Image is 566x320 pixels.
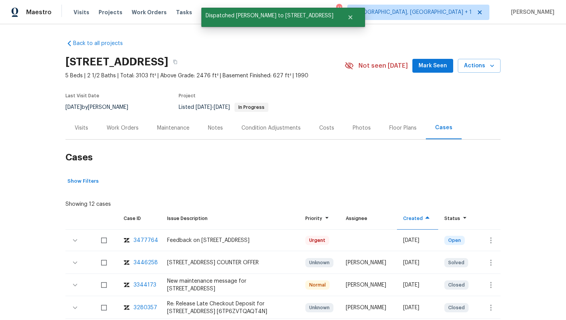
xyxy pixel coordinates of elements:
h2: Cases [65,140,501,175]
div: 41 [336,5,342,12]
span: [GEOGRAPHIC_DATA], [GEOGRAPHIC_DATA] + 1 [354,8,472,16]
div: Re: Release Late Checkout Deposit for [STREET_ADDRESS] [6TP6ZVTQAQT4N] [167,300,293,315]
span: Work Orders [132,8,167,16]
div: [DATE] [403,304,432,312]
div: Issue Description [167,215,293,222]
div: [DATE] [403,281,432,289]
div: Case ID [124,215,155,222]
div: by [PERSON_NAME] [65,103,137,112]
span: Projects [99,8,122,16]
span: Closed [445,304,468,312]
div: Showing 12 cases [65,197,111,208]
button: Mark Seen [412,59,453,73]
a: zendesk-icon3477764 [124,237,155,244]
div: [PERSON_NAME] [346,259,391,267]
span: Dispatched [PERSON_NAME] to [STREET_ADDRESS] [201,8,338,24]
button: Copy Address [168,55,182,69]
div: 3344173 [134,281,156,289]
a: zendesk-icon3446258 [124,259,155,267]
span: Not seen [DATE] [358,62,408,70]
div: 3446258 [134,259,158,267]
div: Feedback on [STREET_ADDRESS] [167,237,293,244]
span: Show Filters [67,177,99,186]
div: Priority [305,215,333,222]
div: Visits [75,124,88,132]
button: Show Filters [65,175,100,187]
div: [DATE] [403,259,432,267]
img: zendesk-icon [124,304,130,312]
span: Tasks [176,10,192,15]
div: Notes [208,124,223,132]
span: Last Visit Date [65,93,99,98]
div: Assignee [346,215,391,222]
h2: [STREET_ADDRESS] [65,58,168,66]
div: Work Orders [107,124,139,132]
span: [DATE] [214,105,230,110]
span: Solved [445,259,467,267]
div: [PERSON_NAME] [346,281,391,289]
div: Maintenance [157,124,189,132]
span: Open [445,237,464,244]
div: Created [403,215,432,222]
span: Unknown [306,259,333,267]
div: Condition Adjustments [241,124,301,132]
span: In Progress [235,105,268,110]
span: Listed [179,105,268,110]
span: Maestro [26,8,52,16]
div: Floor Plans [389,124,417,132]
img: zendesk-icon [124,259,130,267]
div: Photos [353,124,371,132]
div: [PERSON_NAME] [346,304,391,312]
div: [DATE] [403,237,432,244]
div: [STREET_ADDRESS] COUNTER OFFER [167,259,293,267]
button: Close [338,10,363,25]
span: Mark Seen [419,61,447,71]
a: Back to all projects [65,40,139,47]
button: Actions [458,59,501,73]
span: Unknown [306,304,333,312]
div: Costs [319,124,334,132]
img: zendesk-icon [124,237,130,244]
span: 5 Beds | 2 1/2 Baths | Total: 3103 ft² | Above Grade: 2476 ft² | Basement Finished: 627 ft² | 1990 [65,72,345,80]
div: 3477764 [134,237,158,244]
span: Actions [464,61,494,71]
div: 3280357 [134,304,157,312]
span: Closed [445,281,468,289]
span: Visits [74,8,89,16]
div: Cases [435,124,452,132]
span: [PERSON_NAME] [508,8,554,16]
div: Status [444,215,469,222]
span: - [196,105,230,110]
span: [DATE] [196,105,212,110]
span: [DATE] [65,105,82,110]
div: New maintenance message for [STREET_ADDRESS] [167,277,293,293]
a: zendesk-icon3280357 [124,304,155,312]
img: zendesk-icon [124,281,130,289]
span: Urgent [306,237,328,244]
span: Normal [306,281,329,289]
a: zendesk-icon3344173 [124,281,155,289]
span: Project [179,93,196,98]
